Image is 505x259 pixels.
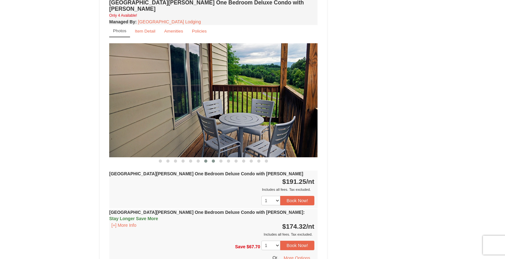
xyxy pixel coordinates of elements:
[113,28,126,33] small: Photos
[109,210,305,221] strong: [GEOGRAPHIC_DATA][PERSON_NAME] One Bedroom Deluxe Condo with [PERSON_NAME]
[247,244,260,249] span: $67.70
[109,216,158,221] span: Stay Longer Save More
[280,196,314,205] button: Book Now!
[109,222,139,229] button: [+] More Info
[160,25,187,37] a: Amenities
[135,29,155,33] small: Item Detail
[109,231,314,238] div: Includes all fees. Tax excluded.
[282,178,314,185] strong: $191.25
[131,25,159,37] a: Item Detail
[303,210,305,215] span: :
[164,29,183,33] small: Amenities
[192,29,207,33] small: Policies
[280,241,314,250] button: Book Now!
[109,43,318,157] img: 18876286-128-8c6cc168.png
[306,178,314,185] span: /nt
[109,186,314,193] div: Includes all fees. Tax excluded.
[306,223,314,230] span: /nt
[235,244,246,249] span: Save
[109,13,137,18] small: Only 4 Available!
[138,19,201,24] a: [GEOGRAPHIC_DATA] Lodging
[188,25,211,37] a: Policies
[109,171,303,176] strong: [GEOGRAPHIC_DATA][PERSON_NAME] One Bedroom Deluxe Condo with [PERSON_NAME]
[109,19,135,24] span: Managed By
[282,223,306,230] span: $174.32
[109,25,130,37] a: Photos
[109,19,137,24] strong: :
